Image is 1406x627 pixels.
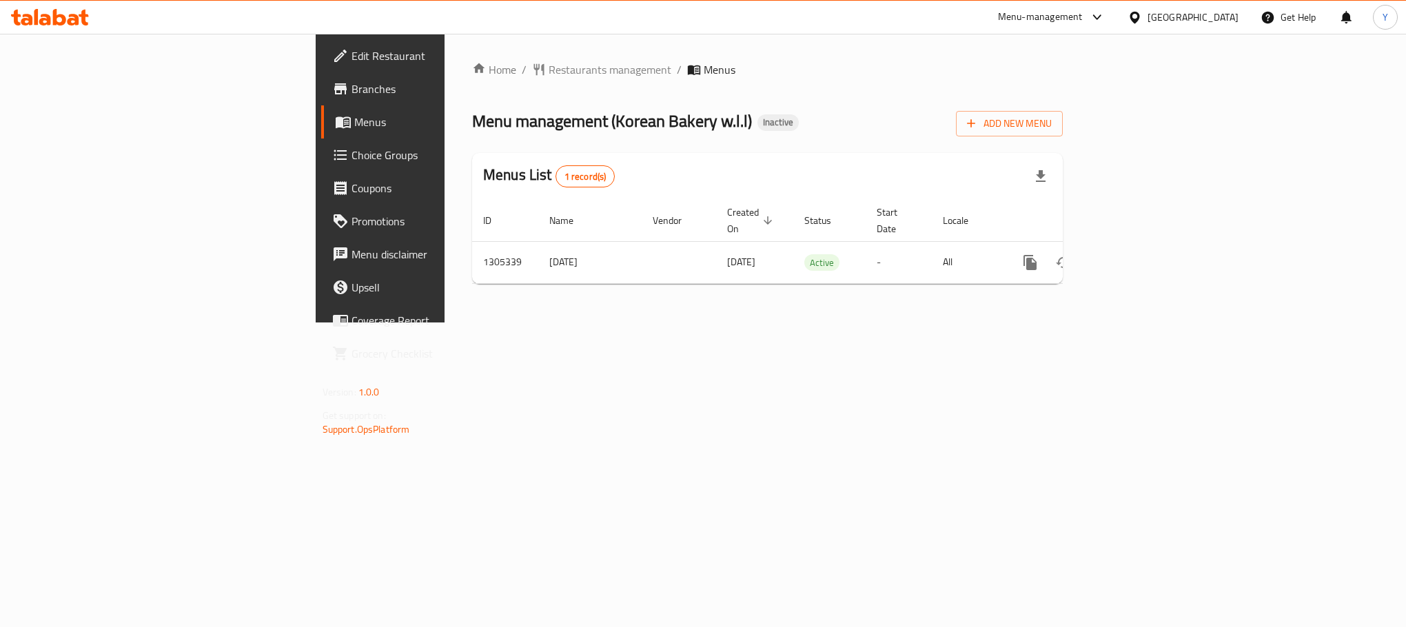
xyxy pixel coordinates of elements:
[472,105,752,136] span: Menu management ( Korean Bakery w.l.l )
[321,72,551,105] a: Branches
[351,312,540,329] span: Coverage Report
[323,383,356,401] span: Version:
[358,383,380,401] span: 1.0.0
[804,254,839,271] div: Active
[323,407,386,424] span: Get support on:
[804,212,849,229] span: Status
[1024,160,1057,193] div: Export file
[321,138,551,172] a: Choice Groups
[321,39,551,72] a: Edit Restaurant
[877,204,915,237] span: Start Date
[804,255,839,271] span: Active
[1003,200,1157,242] th: Actions
[866,241,932,283] td: -
[321,238,551,271] a: Menu disclaimer
[538,241,642,283] td: [DATE]
[321,205,551,238] a: Promotions
[549,212,591,229] span: Name
[351,180,540,196] span: Coupons
[321,172,551,205] a: Coupons
[677,61,682,78] li: /
[354,114,540,130] span: Menus
[472,61,1063,78] nav: breadcrumb
[653,212,700,229] span: Vendor
[532,61,671,78] a: Restaurants management
[757,116,799,128] span: Inactive
[351,81,540,97] span: Branches
[321,337,551,370] a: Grocery Checklist
[351,279,540,296] span: Upsell
[943,212,986,229] span: Locale
[351,246,540,263] span: Menu disclaimer
[351,345,540,362] span: Grocery Checklist
[321,271,551,304] a: Upsell
[483,212,509,229] span: ID
[704,61,735,78] span: Menus
[727,253,755,271] span: [DATE]
[1383,10,1388,25] span: Y
[932,241,1003,283] td: All
[556,170,615,183] span: 1 record(s)
[757,114,799,131] div: Inactive
[956,111,1063,136] button: Add New Menu
[727,204,777,237] span: Created On
[998,9,1083,25] div: Menu-management
[351,213,540,229] span: Promotions
[351,48,540,64] span: Edit Restaurant
[472,200,1157,284] table: enhanced table
[321,105,551,138] a: Menus
[1014,246,1047,279] button: more
[556,165,615,187] div: Total records count
[1148,10,1239,25] div: [GEOGRAPHIC_DATA]
[323,420,410,438] a: Support.OpsPlatform
[549,61,671,78] span: Restaurants management
[967,115,1052,132] span: Add New Menu
[321,304,551,337] a: Coverage Report
[483,165,615,187] h2: Menus List
[351,147,540,163] span: Choice Groups
[1047,246,1080,279] button: Change Status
